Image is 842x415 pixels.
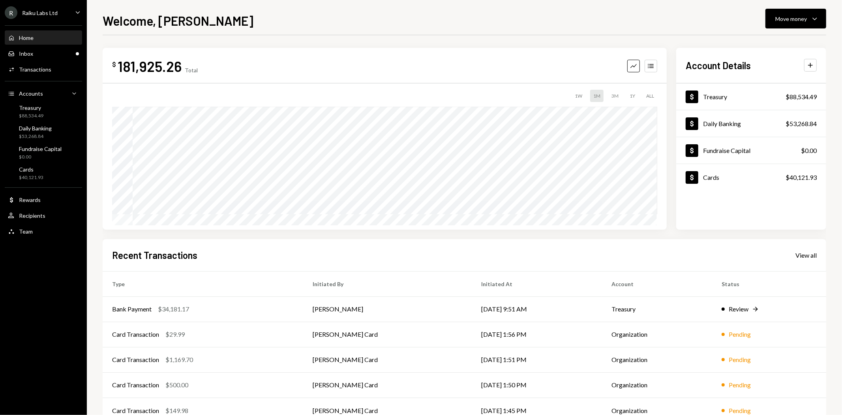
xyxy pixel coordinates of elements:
[112,330,159,339] div: Card Transaction
[765,9,826,28] button: Move money
[19,90,43,97] div: Accounts
[676,83,826,110] a: Treasury$88,534.49
[676,137,826,164] a: Fundraise Capital$0.00
[676,110,826,137] a: Daily Banking$53,268.84
[643,90,657,102] div: ALL
[472,271,602,296] th: Initiated At
[19,174,43,181] div: $40,121.93
[158,304,189,314] div: $34,181.17
[165,355,193,364] div: $1,169.70
[5,86,82,100] a: Accounts
[22,9,58,16] div: Raiku Labs Ltd
[602,322,712,347] td: Organization
[19,212,45,219] div: Recipients
[602,296,712,322] td: Treasury
[303,372,472,398] td: [PERSON_NAME] Card
[112,249,197,262] h2: Recent Transactions
[112,60,116,68] div: $
[572,90,585,102] div: 1W
[5,224,82,238] a: Team
[5,192,82,207] a: Rewards
[19,125,52,132] div: Daily Banking
[19,113,43,119] div: $88,534.49
[5,30,82,45] a: Home
[608,90,622,102] div: 3M
[19,66,51,73] div: Transactions
[303,347,472,372] td: [PERSON_NAME] Card
[786,173,817,182] div: $40,121.93
[303,271,472,296] th: Initiated By
[602,372,712,398] td: Organization
[703,93,727,100] div: Treasury
[185,67,198,74] div: Total
[5,123,82,141] a: Daily Banking$53,268.84
[703,120,741,127] div: Daily Banking
[19,50,33,57] div: Inbox
[19,104,43,111] div: Treasury
[729,304,748,314] div: Review
[676,164,826,191] a: Cards$40,121.93
[19,34,34,41] div: Home
[165,380,188,390] div: $500.00
[103,271,303,296] th: Type
[19,228,33,235] div: Team
[472,347,602,372] td: [DATE] 1:51 PM
[112,380,159,390] div: Card Transaction
[19,133,52,140] div: $53,268.84
[103,13,253,28] h1: Welcome, [PERSON_NAME]
[5,62,82,76] a: Transactions
[5,208,82,223] a: Recipients
[703,147,750,154] div: Fundraise Capital
[729,355,751,364] div: Pending
[472,372,602,398] td: [DATE] 1:50 PM
[801,146,817,155] div: $0.00
[19,154,62,160] div: $0.00
[795,251,817,259] div: View all
[472,322,602,347] td: [DATE] 1:56 PM
[112,304,152,314] div: Bank Payment
[712,271,826,296] th: Status
[303,296,472,322] td: [PERSON_NAME]
[472,296,602,322] td: [DATE] 9:51 AM
[786,92,817,102] div: $88,534.49
[118,57,182,75] div: 181,925.26
[602,271,712,296] th: Account
[703,174,719,181] div: Cards
[303,322,472,347] td: [PERSON_NAME] Card
[602,347,712,372] td: Organization
[5,164,82,183] a: Cards$40,121.93
[686,59,751,72] h2: Account Details
[5,46,82,60] a: Inbox
[112,355,159,364] div: Card Transaction
[729,380,751,390] div: Pending
[5,143,82,162] a: Fundraise Capital$0.00
[19,196,41,203] div: Rewards
[5,6,17,19] div: R
[19,145,62,152] div: Fundraise Capital
[775,15,807,23] div: Move money
[590,90,604,102] div: 1M
[5,102,82,121] a: Treasury$88,534.49
[795,251,817,259] a: View all
[626,90,638,102] div: 1Y
[165,330,185,339] div: $29.99
[729,330,751,339] div: Pending
[19,166,43,173] div: Cards
[786,119,817,128] div: $53,268.84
